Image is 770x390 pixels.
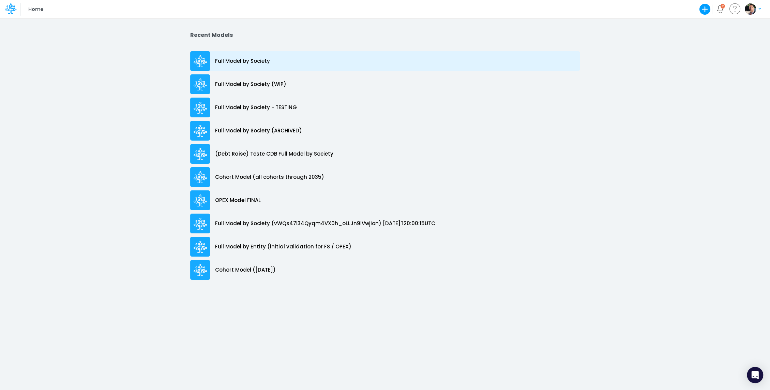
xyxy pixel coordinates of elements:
a: OPEX Model FINAL [190,189,580,212]
a: Full Model by Society - TESTING [190,96,580,119]
a: Full Model by Entity (initial validation for FS / OPEX) [190,235,580,258]
p: OPEX Model FINAL [215,197,261,204]
a: Full Model by Society (vWQs47l34Qyqm4VX0h_oLLJn9lVwjIon) [DATE]T20:00:15UTC [190,212,580,235]
a: Cohort Model (all cohorts through 2035) [190,165,580,189]
div: 2 unread items [722,4,723,8]
p: Full Model by Society (vWQs47l34Qyqm4VX0h_oLLJn9lVwjIon) [DATE]T20:00:15UTC [215,220,435,228]
a: Notifications [716,5,724,13]
div: Open Intercom Messenger [747,367,763,383]
a: Cohort Model ([DATE]) [190,258,580,281]
p: (Debt Raise) Teste CDB Full Model by Society [215,150,333,158]
p: Cohort Model ([DATE]) [215,266,276,274]
p: Full Model by Society (WIP) [215,81,286,88]
p: Full Model by Entity (initial validation for FS / OPEX) [215,243,351,251]
p: Cohort Model (all cohorts through 2035) [215,173,324,181]
p: Full Model by Society [215,57,270,65]
p: Full Model by Society - TESTING [215,104,297,112]
a: Full Model by Society (WIP) [190,73,580,96]
h2: Recent Models [190,32,580,38]
a: Full Model by Society [190,49,580,73]
p: Home [28,5,43,13]
a: Full Model by Society (ARCHIVED) [190,119,580,142]
p: Full Model by Society (ARCHIVED) [215,127,302,135]
a: (Debt Raise) Teste CDB Full Model by Society [190,142,580,165]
